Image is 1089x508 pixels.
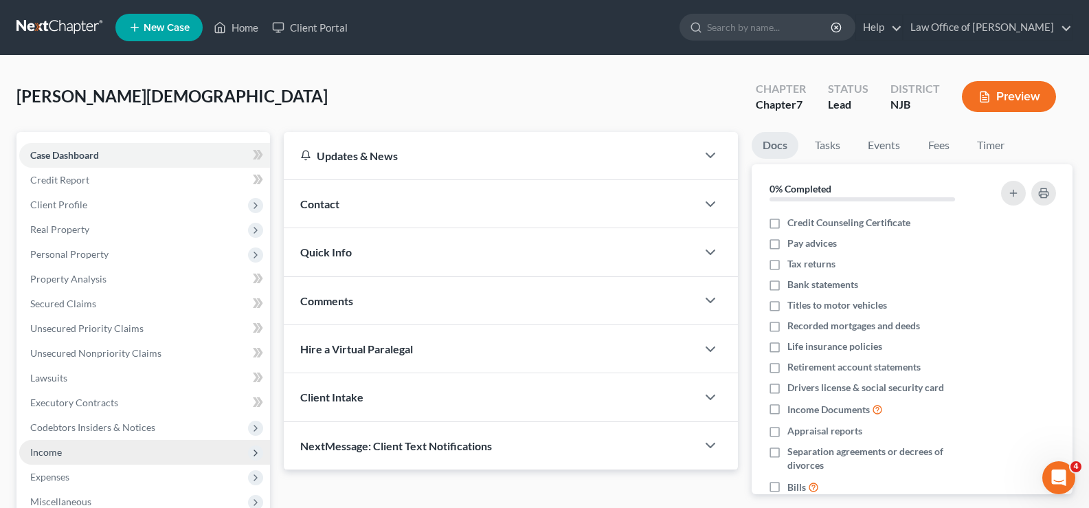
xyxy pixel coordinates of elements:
span: Secured Claims [30,298,96,309]
span: Codebtors Insiders & Notices [30,421,155,433]
span: New Case [144,23,190,33]
strong: 0% Completed [770,183,831,195]
span: Comments [300,294,353,307]
a: Client Portal [265,15,355,40]
span: Credit Counseling Certificate [787,216,910,230]
span: Bills [787,481,806,494]
span: Income [30,446,62,458]
span: Tax returns [787,257,835,271]
span: Expenses [30,471,69,483]
a: Executory Contracts [19,390,270,415]
div: District [890,81,940,97]
input: Search by name... [707,14,833,40]
span: Life insurance policies [787,340,882,353]
span: Client Intake [300,390,363,404]
span: [PERSON_NAME][DEMOGRAPHIC_DATA] [16,86,328,106]
span: Credit Report [30,174,89,186]
span: Recorded mortgages and deeds [787,319,920,333]
span: Separation agreements or decrees of divorces [787,445,980,472]
span: NextMessage: Client Text Notifications [300,439,492,452]
a: Tasks [804,132,851,159]
a: Home [207,15,265,40]
div: Chapter [756,97,806,113]
span: Titles to motor vehicles [787,298,887,312]
a: Secured Claims [19,291,270,316]
a: Case Dashboard [19,143,270,168]
span: Lawsuits [30,372,67,384]
span: 7 [796,98,802,111]
a: Help [856,15,902,40]
button: Preview [962,81,1056,112]
a: Docs [752,132,798,159]
a: Timer [966,132,1015,159]
div: Status [828,81,868,97]
iframe: Intercom live chat [1042,461,1075,494]
span: Drivers license & social security card [787,381,944,395]
span: 4 [1070,461,1081,472]
span: Executory Contracts [30,397,118,408]
span: Contact [300,197,339,210]
a: Unsecured Priority Claims [19,316,270,341]
span: Unsecured Nonpriority Claims [30,347,161,359]
a: Credit Report [19,168,270,192]
span: Quick Info [300,245,352,258]
span: Real Property [30,223,89,235]
a: Unsecured Nonpriority Claims [19,341,270,366]
div: NJB [890,97,940,113]
a: Property Analysis [19,267,270,291]
span: Miscellaneous [30,496,91,507]
span: Appraisal reports [787,424,862,438]
span: Retirement account statements [787,360,921,374]
div: Chapter [756,81,806,97]
a: Fees [917,132,961,159]
span: Income Documents [787,403,870,417]
span: Bank statements [787,278,858,291]
span: Unsecured Priority Claims [30,322,144,334]
span: Case Dashboard [30,149,99,161]
a: Law Office of [PERSON_NAME] [903,15,1072,40]
span: Personal Property [30,248,109,260]
span: Client Profile [30,199,87,210]
span: Property Analysis [30,273,106,285]
div: Updates & News [300,148,680,163]
a: Events [857,132,911,159]
a: Lawsuits [19,366,270,390]
span: Pay advices [787,236,837,250]
span: Hire a Virtual Paralegal [300,342,413,355]
div: Lead [828,97,868,113]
